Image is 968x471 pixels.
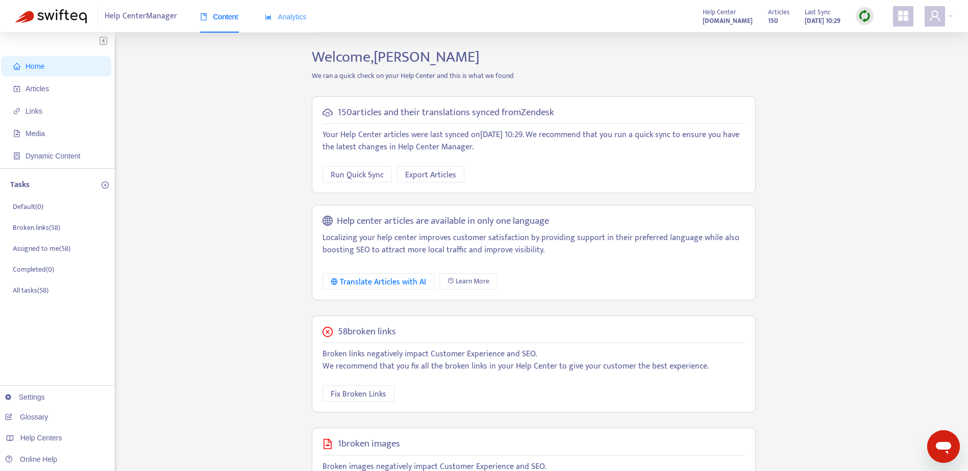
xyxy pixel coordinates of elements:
[20,434,62,442] span: Help Centers
[304,70,763,81] p: We ran a quick check on your Help Center and this is what we found
[200,13,207,20] span: book
[927,430,960,463] iframe: Button to launch messaging window
[322,439,333,449] span: file-image
[26,129,45,138] span: Media
[10,179,30,191] p: Tasks
[15,9,87,23] img: Swifteq
[13,63,20,70] span: home
[703,15,753,27] a: [DOMAIN_NAME]
[322,129,745,153] p: Your Help Center articles were last synced on [DATE] 10:29 . We recommend that you run a quick sy...
[312,44,480,70] span: Welcome, [PERSON_NAME]
[322,327,333,337] span: close-circle
[768,15,778,27] strong: 150
[105,7,177,26] span: Help Center Manager
[439,273,498,290] a: Learn More
[13,152,20,160] span: container
[331,276,426,289] div: Translate Articles with AI
[768,7,789,18] span: Articles
[322,232,745,256] p: Localizing your help center improves customer satisfaction by providing support in their preferre...
[331,169,384,181] span: Run Quick Sync
[13,285,48,296] p: All tasks ( 58 )
[265,13,272,20] span: area-chart
[26,152,80,160] span: Dynamic Content
[13,201,43,212] p: Default ( 0 )
[265,13,307,21] span: Analytics
[405,169,456,181] span: Export Articles
[5,455,57,463] a: Online Help
[331,388,386,401] span: Fix Broken Links
[322,108,333,118] span: cloud-sync
[13,85,20,92] span: account-book
[337,216,549,227] h5: Help center articles are available in only one language
[322,166,392,182] button: Run Quick Sync
[703,7,736,18] span: Help Center
[13,264,54,275] p: Completed ( 0 )
[5,393,45,401] a: Settings
[322,385,394,402] button: Fix Broken Links
[26,62,44,70] span: Home
[858,10,871,22] img: sync.dc5367851b00ba804db3.png
[5,413,48,421] a: Glossary
[805,15,840,27] strong: [DATE] 10:29
[26,107,42,115] span: Links
[13,130,20,137] span: file-image
[26,85,49,93] span: Articles
[897,10,909,22] span: appstore
[805,7,831,18] span: Last Sync
[338,107,554,119] h5: 150 articles and their translations synced from Zendesk
[322,273,434,290] button: Translate Articles with AI
[322,216,333,227] span: global
[397,166,464,182] button: Export Articles
[13,243,70,254] p: Assigned to me ( 58 )
[13,108,20,115] span: link
[200,13,238,21] span: Content
[102,181,109,189] span: plus-circle
[456,276,489,287] span: Learn More
[13,222,60,233] p: Broken links ( 58 )
[338,438,400,450] h5: 1 broken images
[322,348,745,373] p: Broken links negatively impact Customer Experience and SEO. We recommend that you fix all the bro...
[929,10,941,22] span: user
[338,326,396,338] h5: 58 broken links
